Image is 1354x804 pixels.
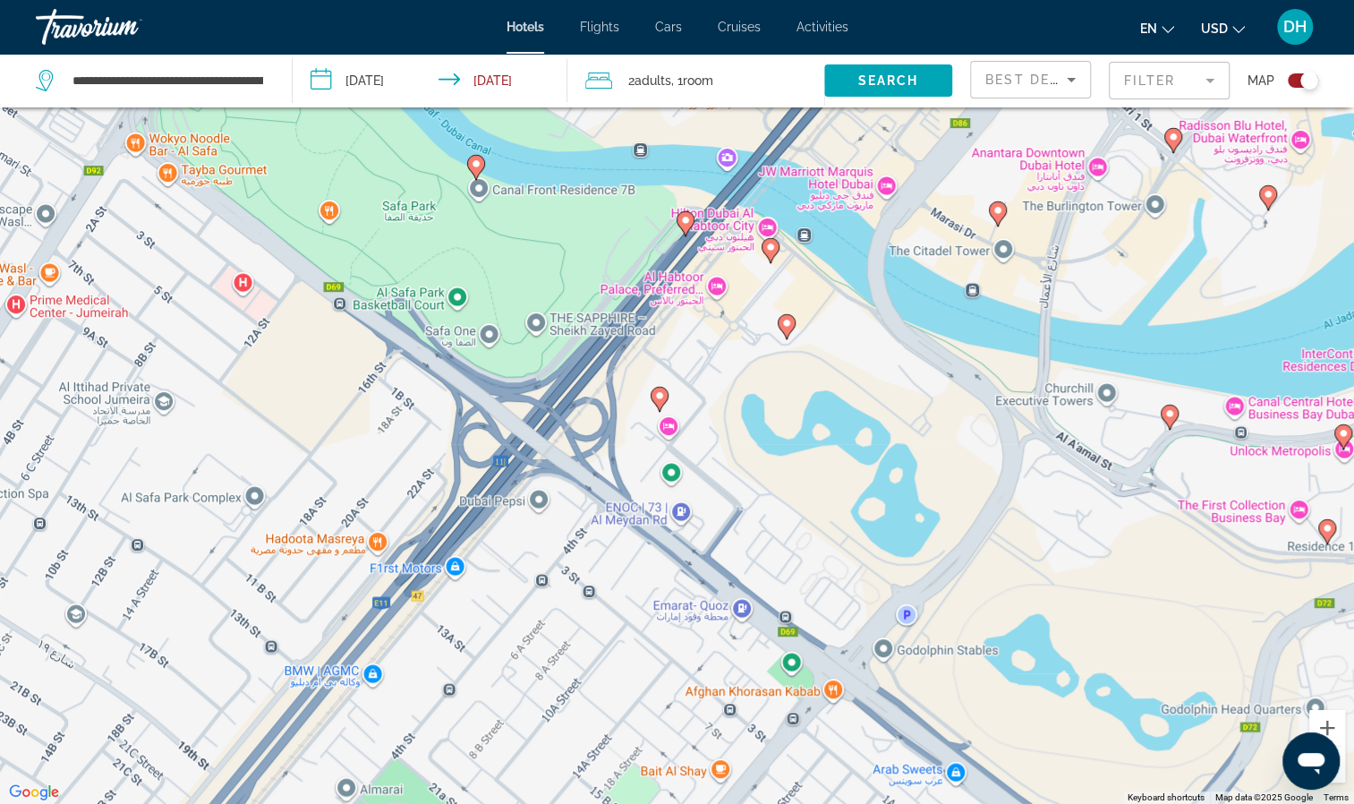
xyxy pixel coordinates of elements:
span: Room [683,73,713,88]
a: Travorium [36,4,215,50]
span: en [1140,21,1157,36]
span: Map [1248,68,1274,93]
button: Filter [1109,61,1230,100]
span: Adults [634,73,671,88]
span: 2 [628,68,671,93]
a: Cars [655,20,682,34]
span: DH [1283,18,1307,36]
a: Hotels [507,20,544,34]
button: Change currency [1201,15,1245,41]
button: User Menu [1272,8,1318,46]
a: Open this area in Google Maps (opens a new window) [4,781,64,804]
mat-select: Sort by [985,69,1076,90]
span: Best Deals [985,73,1078,87]
a: Terms (opens in new tab) [1324,792,1349,802]
button: Keyboard shortcuts [1128,791,1205,804]
button: Check-in date: Oct 14, 2025 Check-out date: Oct 29, 2025 [293,54,567,107]
button: Change language [1140,15,1174,41]
button: Toggle map [1274,73,1318,89]
iframe: Button to launch messaging window [1282,732,1340,790]
img: Google [4,781,64,804]
a: Activities [796,20,848,34]
a: Cruises [718,20,761,34]
span: , 1 [671,68,713,93]
button: Search [824,64,952,97]
span: USD [1201,21,1228,36]
a: Flights [580,20,619,34]
span: Search [857,73,918,88]
button: Travelers: 2 adults, 0 children [567,54,824,107]
span: Map data ©2025 Google [1215,792,1313,802]
button: Zoom in [1309,710,1345,746]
